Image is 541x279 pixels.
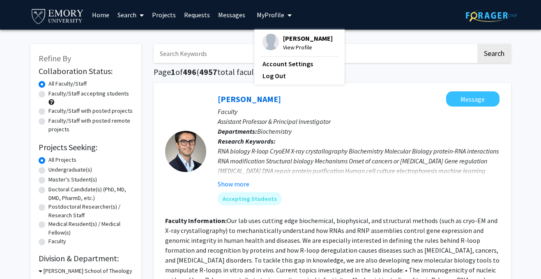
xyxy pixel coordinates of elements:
[30,7,85,25] img: Emory University Logo
[180,0,214,29] a: Requests
[39,53,71,63] span: Refine By
[48,107,133,115] label: Faculty/Staff with posted projects
[218,116,500,126] p: Assistant Professor & Principal Investigator
[6,242,35,273] iframe: Chat
[48,220,133,237] label: Medical Resident(s) / Medical Fellow(s)
[477,44,511,63] button: Search
[218,137,276,145] b: Research Keywords:
[48,237,66,246] label: Faculty
[262,59,336,69] a: Account Settings
[283,43,333,52] span: View Profile
[283,34,333,43] span: [PERSON_NAME]
[48,185,133,202] label: Doctoral Candidate(s) (PhD, MD, DMD, PharmD, etc.)
[199,67,217,77] span: 4957
[154,67,511,77] h1: Page of ( total faculty/staff results)
[48,202,133,220] label: Postdoctoral Researcher(s) / Research Staff
[48,165,92,174] label: Undergraduate(s)
[39,66,133,76] h2: Collaboration Status:
[39,142,133,152] h2: Projects Seeking:
[218,179,249,189] button: Show more
[214,0,249,29] a: Messages
[262,34,333,52] div: Profile Picture[PERSON_NAME]View Profile
[218,146,500,186] div: RNA biology R-loop CryoEM X-ray crystallography Biochemistry Molecular Biology protein-RNA intera...
[466,9,517,22] img: ForagerOne Logo
[218,192,282,205] mat-chip: Accepting Students
[218,94,281,104] a: [PERSON_NAME]
[88,0,113,29] a: Home
[44,267,132,275] h3: [PERSON_NAME] School of Theology
[218,127,257,135] b: Departments:
[262,34,279,50] img: Profile Picture
[446,91,500,107] button: Message Charles Bou-Nader
[48,156,76,164] label: All Projects
[48,79,87,88] label: All Faculty/Staff
[218,107,500,116] p: Faculty
[148,0,180,29] a: Projects
[113,0,148,29] a: Search
[165,216,227,225] b: Faculty Information:
[257,11,284,19] span: My Profile
[48,175,97,184] label: Master's Student(s)
[39,253,133,263] h2: Division & Department:
[262,71,336,81] a: Log Out
[183,67,196,77] span: 496
[171,67,175,77] span: 1
[154,44,476,63] input: Search Keywords
[48,116,133,134] label: Faculty/Staff with posted remote projects
[257,127,292,135] span: Biochemistry
[48,89,129,98] label: Faculty/Staff accepting students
